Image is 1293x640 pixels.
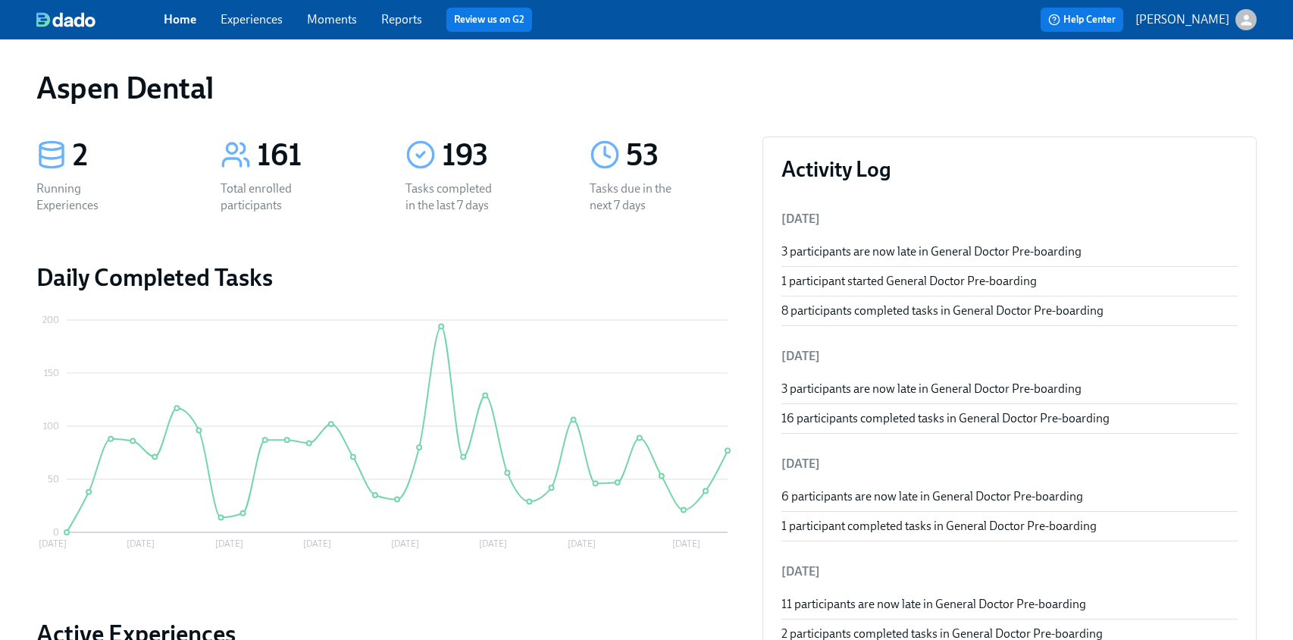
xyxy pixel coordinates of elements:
div: 8 participants completed tasks in General Doctor Pre-boarding [781,303,1238,319]
tspan: [DATE] [39,538,67,549]
tspan: 150 [44,368,59,378]
div: 1 participant started General Doctor Pre-boarding [781,273,1238,290]
span: [DATE] [781,212,820,226]
li: [DATE] [781,554,1238,590]
h1: Aspen Dental [36,70,213,106]
div: 16 participants completed tasks in General Doctor Pre-boarding [781,410,1238,427]
img: dado [36,12,95,27]
a: Experiences [221,12,283,27]
button: Help Center [1041,8,1123,32]
div: 1 participant completed tasks in General Doctor Pre-boarding [781,518,1238,535]
tspan: [DATE] [215,538,243,549]
div: 3 participants are now late in General Doctor Pre-boarding [781,381,1238,397]
div: 2 [73,136,184,174]
div: Total enrolled participants [221,180,318,214]
tspan: 0 [53,527,59,538]
tspan: 50 [48,474,59,485]
div: 53 [626,136,737,174]
a: Moments [307,12,357,27]
div: 6 participants are now late in General Doctor Pre-boarding [781,488,1238,505]
h2: Daily Completed Tasks [36,262,738,293]
a: Review us on G2 [454,12,524,27]
a: dado [36,12,164,27]
tspan: 200 [42,315,59,325]
a: Reports [381,12,422,27]
p: [PERSON_NAME] [1135,11,1229,28]
li: [DATE] [781,446,1238,482]
div: 11 participants are now late in General Doctor Pre-boarding [781,596,1238,613]
div: 161 [257,136,368,174]
div: Tasks completed in the last 7 days [405,180,502,214]
a: Home [164,12,196,27]
tspan: [DATE] [391,538,419,549]
button: [PERSON_NAME] [1135,9,1257,30]
span: Help Center [1048,12,1116,27]
div: Tasks due in the next 7 days [590,180,687,214]
div: 3 participants are now late in General Doctor Pre-boarding [781,243,1238,260]
tspan: 100 [43,421,59,431]
tspan: [DATE] [303,538,331,549]
button: Review us on G2 [446,8,532,32]
tspan: [DATE] [568,538,596,549]
tspan: [DATE] [479,538,507,549]
div: 193 [442,136,553,174]
h3: Activity Log [781,155,1238,183]
div: Running Experiences [36,180,133,214]
tspan: [DATE] [672,538,700,549]
li: [DATE] [781,338,1238,375]
tspan: [DATE] [127,538,155,549]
